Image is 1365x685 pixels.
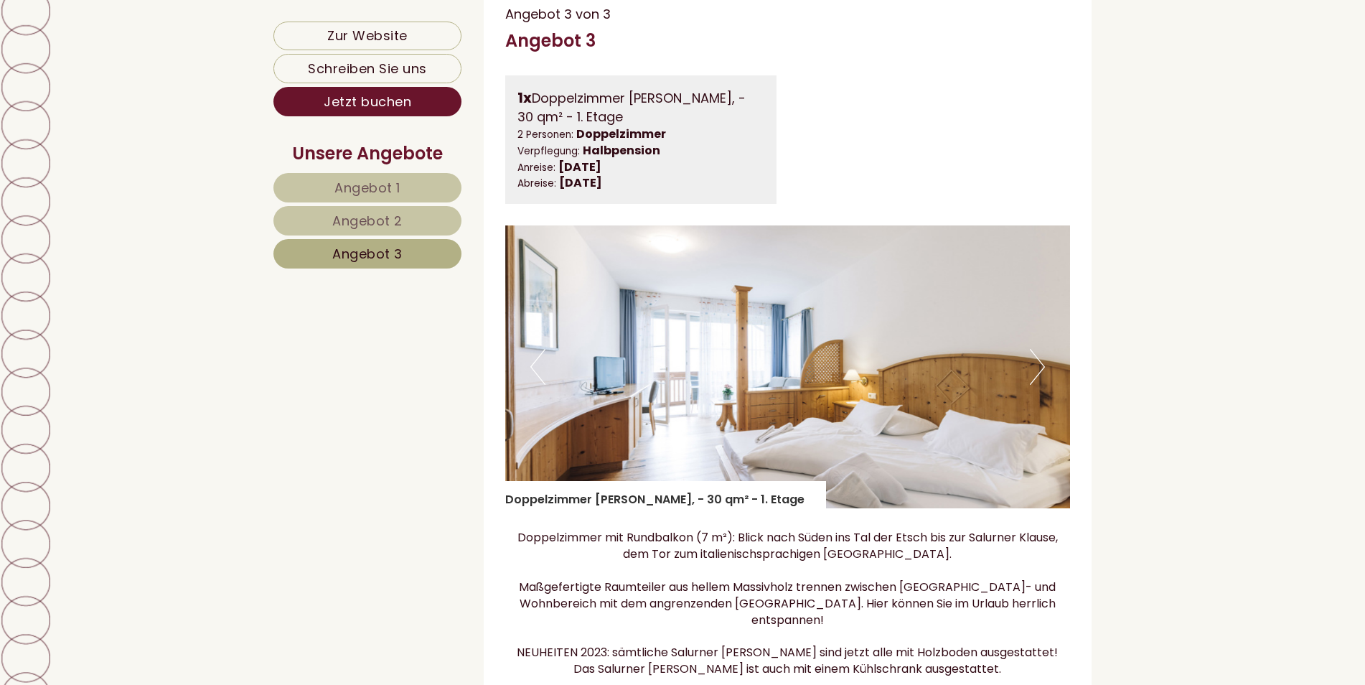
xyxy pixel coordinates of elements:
[471,374,566,404] button: Senden
[273,141,461,166] div: Unsere Angebote
[517,88,765,126] div: Doppelzimmer [PERSON_NAME], - 30 qm² - 1. Etage
[558,159,601,175] b: [DATE]
[273,87,461,116] a: Jetzt buchen
[530,349,545,385] button: Previous
[517,177,556,190] small: Abreise:
[505,530,1071,678] p: Doppelzimmer mit Rundbalkon (7 m²): Blick nach Süden ins Tal der Etsch bis zur Salurner Klause, d...
[332,245,403,263] span: Angebot 3
[517,88,532,108] b: 1x
[273,22,461,50] a: Zur Website
[332,212,403,230] span: Angebot 2
[22,45,249,56] div: Hotel Tenz
[334,179,400,197] span: Angebot 1
[559,174,602,191] b: [DATE]
[273,54,461,83] a: Schreiben Sie uns
[505,29,596,53] div: Angebot 3
[517,144,580,158] small: Verpflegung:
[22,73,249,83] small: 11:09
[583,142,660,159] b: Halbpension
[505,481,826,508] div: Doppelzimmer [PERSON_NAME], - 30 qm² - 1. Etage
[505,5,611,23] span: Angebot 3 von 3
[1030,349,1045,385] button: Next
[517,128,573,141] small: 2 Personen:
[11,42,256,85] div: Guten Tag, wie können wir Ihnen helfen?
[505,225,1071,508] img: image
[255,11,311,34] div: [DATE]
[517,161,555,174] small: Anreise:
[576,126,666,142] b: Doppelzimmer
